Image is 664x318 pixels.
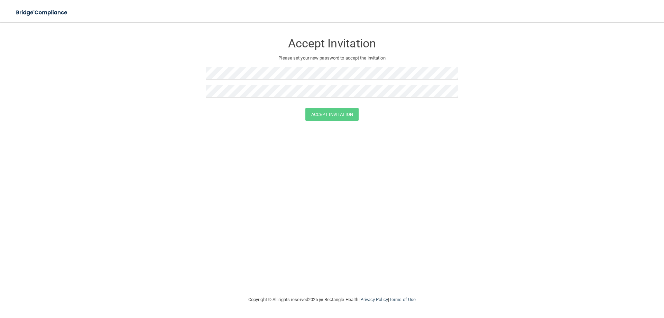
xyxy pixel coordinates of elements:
img: bridge_compliance_login_screen.278c3ca4.svg [10,6,74,20]
a: Privacy Policy [360,297,388,302]
h3: Accept Invitation [206,37,458,50]
div: Copyright © All rights reserved 2025 @ Rectangle Health | | [206,289,458,311]
p: Please set your new password to accept the invitation [211,54,453,62]
a: Terms of Use [389,297,416,302]
button: Accept Invitation [305,108,359,121]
